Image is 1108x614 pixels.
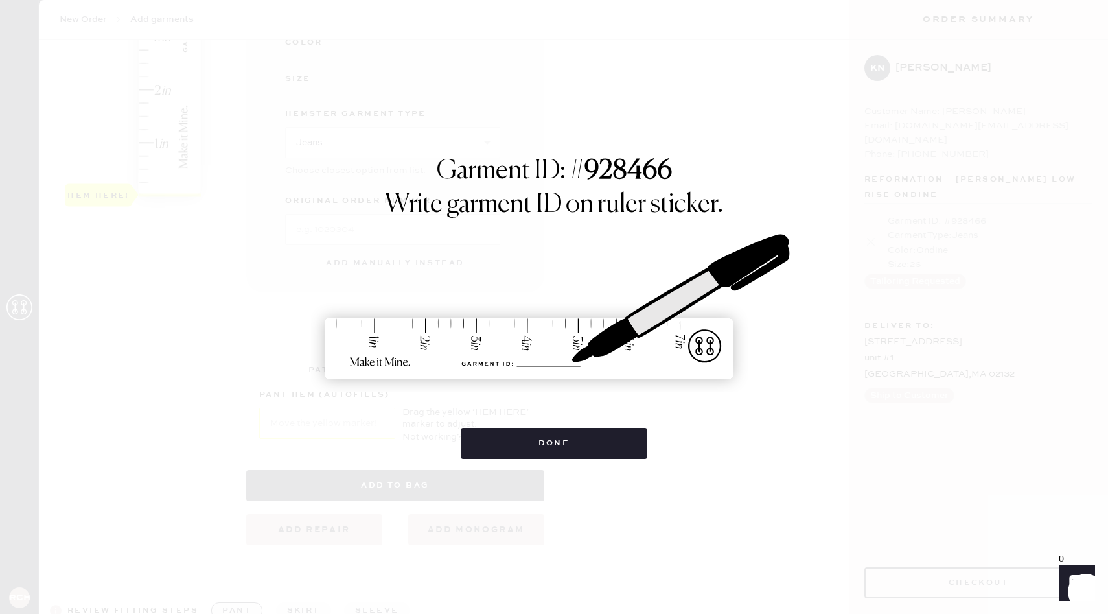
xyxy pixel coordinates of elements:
strong: 928466 [584,158,672,184]
button: Done [461,428,648,459]
h1: Write garment ID on ruler sticker. [385,189,723,220]
iframe: Front Chat [1046,556,1102,611]
h1: Garment ID: # [437,156,672,189]
img: ruler-sticker-sharpie.svg [311,201,797,415]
